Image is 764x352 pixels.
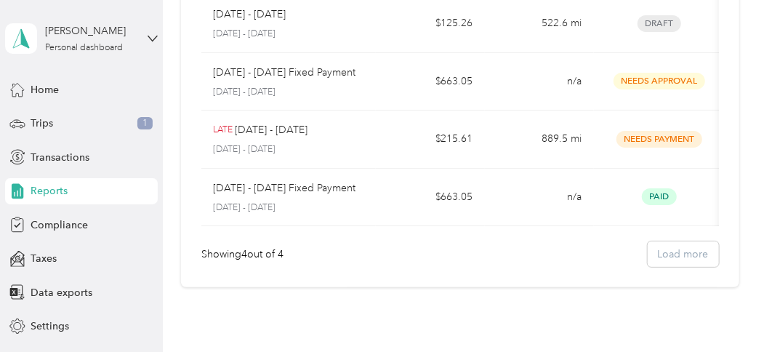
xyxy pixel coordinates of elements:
[485,111,594,169] td: 889.5 mi
[137,117,153,130] span: 1
[213,28,364,41] p: [DATE] - [DATE]
[235,122,307,138] p: [DATE] - [DATE]
[45,23,136,39] div: [PERSON_NAME]
[642,188,677,205] span: Paid
[213,201,364,215] p: [DATE] - [DATE]
[31,217,88,233] span: Compliance
[201,247,284,262] div: Showing 4 out of 4
[616,131,702,148] span: Needs Payment
[31,150,89,165] span: Transactions
[485,53,594,111] td: n/a
[31,251,57,266] span: Taxes
[31,82,59,97] span: Home
[614,73,705,89] span: Needs Approval
[213,7,286,23] p: [DATE] - [DATE]
[31,116,53,131] span: Trips
[213,86,364,99] p: [DATE] - [DATE]
[31,285,92,300] span: Data exports
[638,15,681,32] span: Draft
[31,319,69,334] span: Settings
[213,180,355,196] p: [DATE] - [DATE] Fixed Payment
[485,169,594,227] td: n/a
[376,53,485,111] td: $663.05
[31,183,68,199] span: Reports
[683,271,764,352] iframe: Everlance-gr Chat Button Frame
[376,111,485,169] td: $215.61
[213,124,233,137] p: LATE
[45,44,123,52] div: Personal dashboard
[213,65,355,81] p: [DATE] - [DATE] Fixed Payment
[376,169,485,227] td: $663.05
[213,143,364,156] p: [DATE] - [DATE]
